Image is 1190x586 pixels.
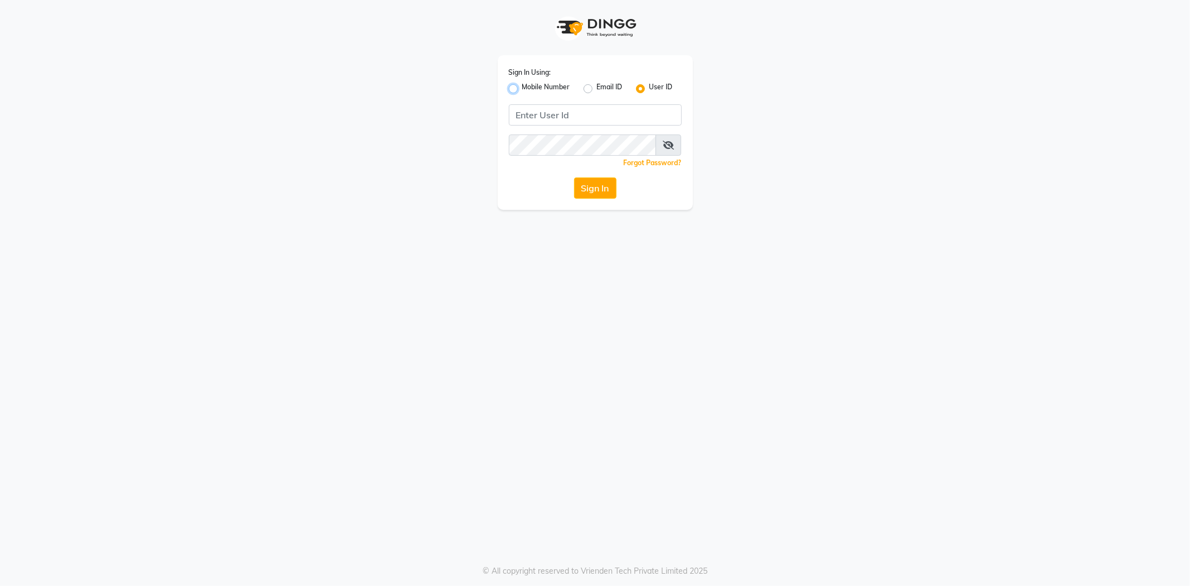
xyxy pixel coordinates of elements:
input: Username [509,135,657,156]
input: Username [509,104,682,126]
label: Sign In Using: [509,68,551,78]
a: Forgot Password? [624,158,682,167]
label: Mobile Number [522,82,570,95]
label: User ID [649,82,673,95]
label: Email ID [597,82,623,95]
button: Sign In [574,177,616,199]
img: logo1.svg [551,11,640,44]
